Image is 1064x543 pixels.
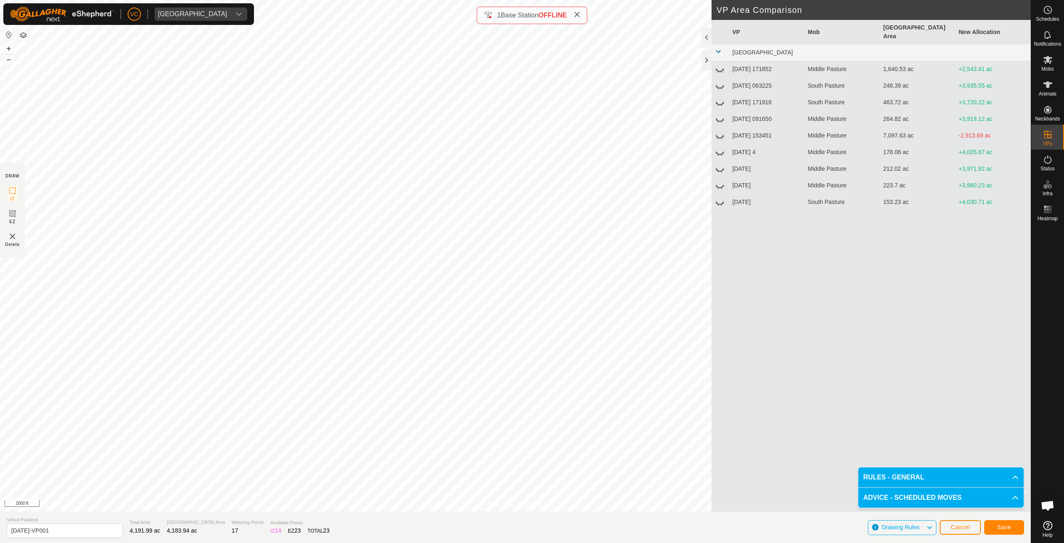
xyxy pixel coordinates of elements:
span: Help [1042,533,1053,538]
span: OFFLINE [539,12,567,19]
td: +4,030.71 ac [956,194,1031,211]
a: Contact Us [524,501,548,508]
span: Watering Points [232,519,264,526]
p-accordion-header: ADVICE - SCHEDULED MOVES [858,488,1024,508]
div: Middle Pasture [808,131,877,140]
span: Total Area [130,519,160,526]
span: Heatmap [1037,216,1058,221]
span: [GEOGRAPHIC_DATA] [732,49,793,56]
td: -2,913.69 ac [956,128,1031,144]
td: +3,935.55 ac [956,78,1031,94]
div: South Pasture [808,81,877,90]
div: Middle Pasture [808,148,877,157]
td: [DATE] 4 [729,144,805,161]
span: 17 [232,527,238,534]
button: + [4,44,14,54]
td: +4,005.87 ac [956,144,1031,161]
img: VP [7,231,17,241]
span: [GEOGRAPHIC_DATA] Area [167,519,225,526]
p-accordion-header: RULES - GENERAL [858,467,1024,487]
span: VC [130,10,138,19]
span: Delete [5,241,20,248]
td: [DATE] 063225 [729,78,805,94]
span: Buenos Aires [155,7,231,21]
span: VPs [1043,141,1052,146]
img: Gallagher Logo [10,7,114,22]
div: Middle Pasture [808,115,877,123]
div: South Pasture [808,198,877,206]
td: 1,640.53 ac [880,61,956,78]
span: 23 [323,527,330,534]
span: Base Station [501,12,539,19]
td: 223.7 ac [880,177,956,194]
th: New Allocation [956,20,1031,44]
th: Mob [805,20,880,44]
td: 264.82 ac [880,111,956,128]
div: Middle Pasture [808,165,877,173]
span: Animals [1039,91,1057,96]
span: EZ [10,219,16,225]
button: Cancel [940,520,981,535]
span: Neckbands [1035,116,1060,121]
span: Cancel [951,524,970,531]
span: Infra [1042,191,1052,196]
button: – [4,54,14,64]
div: Open chat [1035,493,1060,518]
td: +3,919.12 ac [956,111,1031,128]
span: RULES - GENERAL [863,472,924,482]
td: [DATE] 153451 [729,128,805,144]
span: 4,191.99 ac [130,527,160,534]
div: IZ [271,526,281,535]
span: 14 [275,527,281,534]
td: 212.02 ac [880,161,956,177]
span: 4,183.94 ac [167,527,197,534]
td: +3,971.92 ac [956,161,1031,177]
a: Privacy Policy [483,501,514,508]
span: Available Points [271,519,330,526]
span: 1 [497,12,501,19]
span: Drawing Rules [882,524,919,531]
div: EZ [288,526,301,535]
span: ADVICE - SCHEDULED MOVES [863,493,961,503]
div: [GEOGRAPHIC_DATA] [158,11,227,17]
td: 7,097.63 ac [880,128,956,144]
button: Reset Map [4,30,14,40]
span: IZ [10,196,15,202]
td: +3,720.22 ac [956,94,1031,111]
div: TOTAL [308,526,330,535]
td: 153.23 ac [880,194,956,211]
span: Status [1040,166,1054,171]
span: Notifications [1034,42,1061,47]
td: +3,960.23 ac [956,177,1031,194]
td: [DATE] [729,161,805,177]
td: [DATE] [729,177,805,194]
td: [DATE] 171916 [729,94,805,111]
span: Schedules [1036,17,1059,22]
th: [GEOGRAPHIC_DATA] Area [880,20,956,44]
button: Save [984,520,1024,535]
th: VP [729,20,805,44]
button: Map Layers [18,30,28,40]
span: Save [997,524,1011,531]
td: +2,543.41 ac [956,61,1031,78]
div: dropdown trigger [231,7,247,21]
span: Virtual Paddock [7,516,123,523]
td: 178.06 ac [880,144,956,161]
td: 463.72 ac [880,94,956,111]
td: 248.39 ac [880,78,956,94]
td: [DATE] 171852 [729,61,805,78]
div: Middle Pasture [808,181,877,190]
span: Mobs [1042,66,1054,71]
div: South Pasture [808,98,877,107]
a: Help [1031,518,1064,541]
div: Middle Pasture [808,65,877,74]
div: DRAW [5,173,20,179]
h2: VP Area Comparison [717,5,1031,15]
td: [DATE] [729,194,805,211]
span: 23 [294,527,301,534]
td: [DATE] 091650 [729,111,805,128]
